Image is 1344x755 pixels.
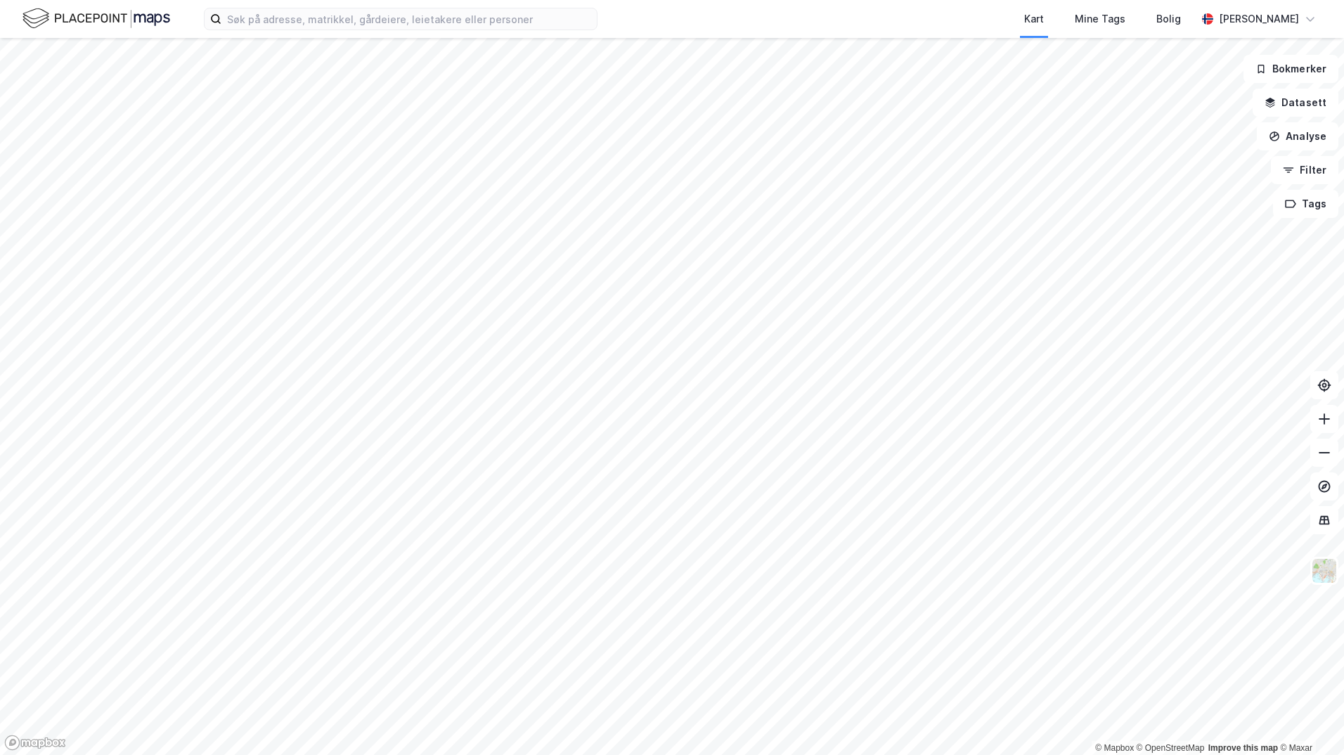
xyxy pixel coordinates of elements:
[1257,122,1338,150] button: Analyse
[1274,688,1344,755] iframe: Chat Widget
[22,6,170,31] img: logo.f888ab2527a4732fd821a326f86c7f29.svg
[1253,89,1338,117] button: Datasett
[1273,190,1338,218] button: Tags
[1075,11,1125,27] div: Mine Tags
[1024,11,1044,27] div: Kart
[1243,55,1338,83] button: Bokmerker
[221,8,597,30] input: Søk på adresse, matrikkel, gårdeiere, leietakere eller personer
[4,735,66,751] a: Mapbox homepage
[1274,688,1344,755] div: Kontrollprogram for chat
[1095,743,1134,753] a: Mapbox
[1137,743,1205,753] a: OpenStreetMap
[1219,11,1299,27] div: [PERSON_NAME]
[1311,557,1338,584] img: Z
[1156,11,1181,27] div: Bolig
[1208,743,1278,753] a: Improve this map
[1271,156,1338,184] button: Filter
